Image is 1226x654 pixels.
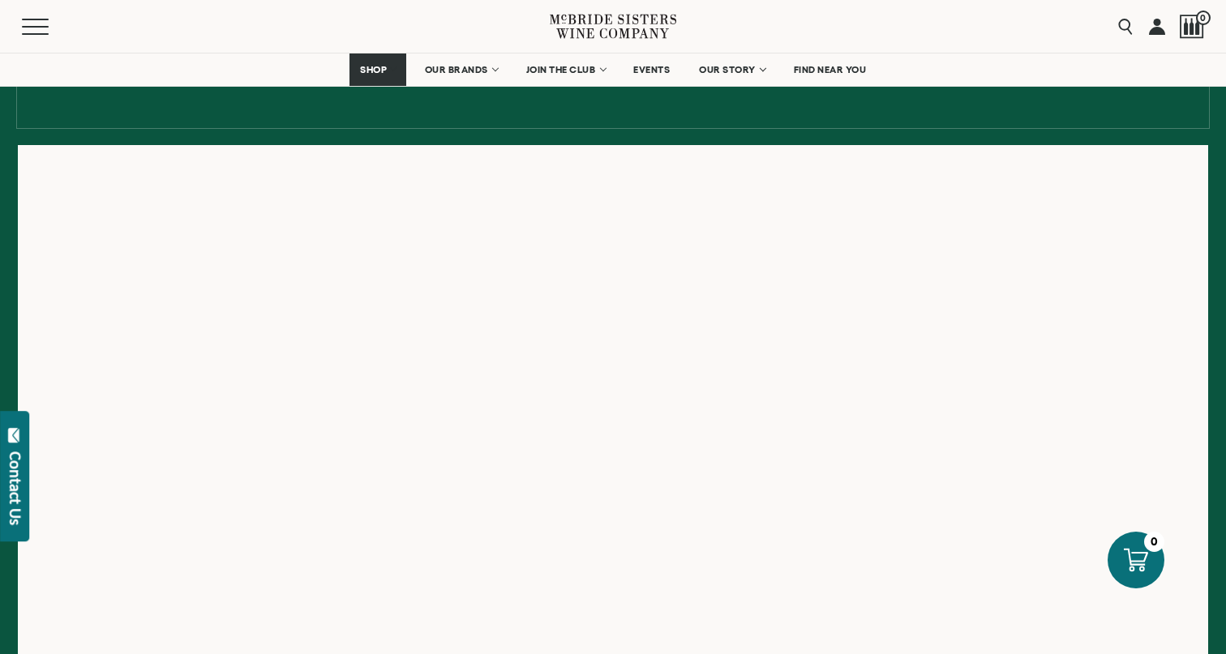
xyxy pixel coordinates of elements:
[7,451,24,525] div: Contact Us
[414,53,508,86] a: OUR BRANDS
[783,53,877,86] a: FIND NEAR YOU
[526,64,596,75] span: JOIN THE CLUB
[516,53,615,86] a: JOIN THE CLUB
[623,53,680,86] a: EVENTS
[699,64,756,75] span: OUR STORY
[1196,11,1211,25] span: 0
[633,64,670,75] span: EVENTS
[425,64,488,75] span: OUR BRANDS
[794,64,867,75] span: FIND NEAR YOU
[688,53,775,86] a: OUR STORY
[1144,532,1164,552] div: 0
[349,53,406,86] a: SHOP
[360,64,388,75] span: SHOP
[18,144,1208,651] iframe: Store Locator
[22,19,80,35] button: Mobile Menu Trigger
